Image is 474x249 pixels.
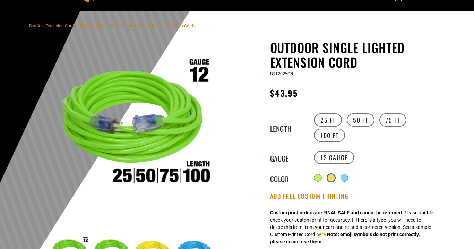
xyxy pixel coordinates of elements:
span: $43.95 [270,87,298,99]
legend: Gauge [270,153,305,162]
label: 75 FT [379,113,406,127]
label: 25 FT [314,113,342,127]
label: 12 Gauge [314,151,354,164]
a: Return to Collection [80,24,117,28]
a: Bad Ass Extension Cords [29,24,76,28]
h1: Outdoor Single Lighted Extension Cord [270,40,440,69]
button: Add Free Custom Printing [270,192,349,200]
label: 100 FT [314,129,345,142]
legend: Length [270,123,305,132]
legend: Color [270,173,305,182]
span: BT12025GN [270,71,293,76]
strong: Note: emoji symbols do not print correctly, please do not use them. [270,232,420,244]
nav: breadcrumbs [29,22,193,30]
button: here [316,231,326,238]
span: › [118,24,120,28]
span: › [77,24,79,28]
label: 50 FT [347,113,374,127]
span: Outdoor Single Lighted Extension Cord [121,24,193,28]
strong: Custom print orders are FINAL SALE and cannot be returned. [270,210,403,215]
div: Please double check your custom print for accuracy. If there is a typo, you will need to delete t... [270,209,433,246]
